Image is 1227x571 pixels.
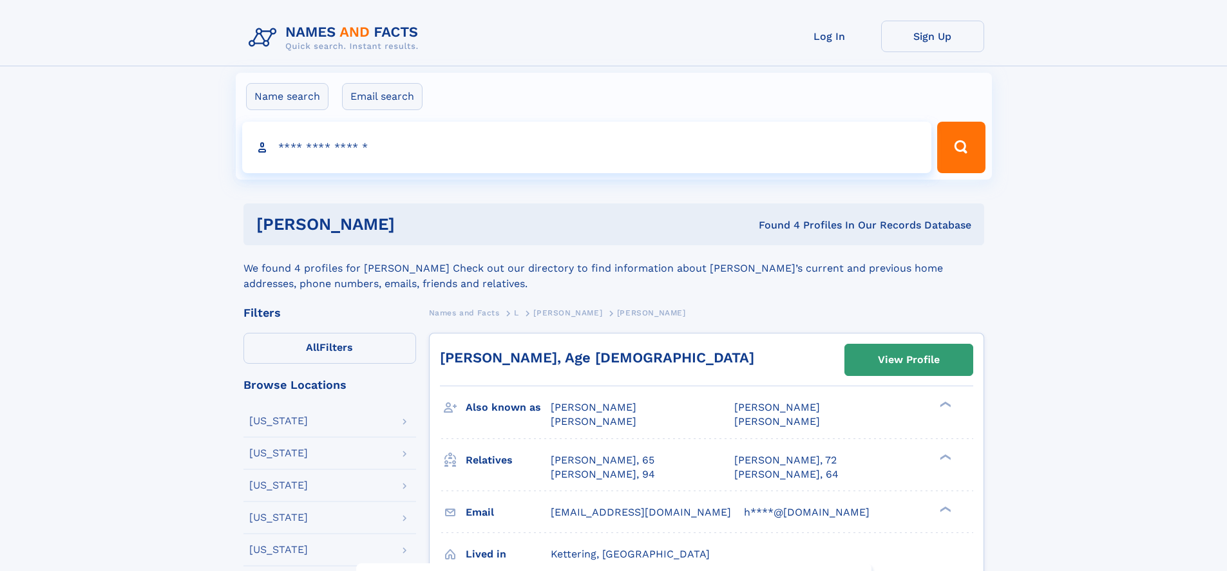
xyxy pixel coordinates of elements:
[466,449,551,471] h3: Relatives
[342,83,423,110] label: Email search
[514,304,519,321] a: L
[617,308,686,317] span: [PERSON_NAME]
[249,448,308,458] div: [US_STATE]
[256,216,577,232] h1: [PERSON_NAME]
[249,416,308,426] div: [US_STATE]
[514,308,519,317] span: L
[937,505,952,513] div: ❯
[440,350,754,366] a: [PERSON_NAME], Age [DEMOGRAPHIC_DATA]
[243,21,429,55] img: Logo Names and Facts
[466,397,551,418] h3: Also known as
[429,304,500,321] a: Names and Facts
[243,379,416,391] div: Browse Locations
[466,543,551,565] h3: Lived in
[937,122,985,173] button: Search Button
[243,245,984,292] div: We found 4 profiles for [PERSON_NAME] Check out our directory to find information about [PERSON_N...
[243,333,416,364] label: Filters
[242,122,932,173] input: search input
[778,21,881,52] a: Log In
[734,467,839,482] a: [PERSON_NAME], 64
[734,401,820,413] span: [PERSON_NAME]
[551,401,636,413] span: [PERSON_NAME]
[937,400,952,409] div: ❯
[734,453,837,467] a: [PERSON_NAME], 72
[845,344,973,375] a: View Profile
[249,512,308,523] div: [US_STATE]
[243,307,416,319] div: Filters
[551,548,710,560] span: Kettering, [GEOGRAPHIC_DATA]
[551,467,655,482] a: [PERSON_NAME], 94
[306,341,319,353] span: All
[249,545,308,555] div: [US_STATE]
[533,304,602,321] a: [PERSON_NAME]
[576,218,971,232] div: Found 4 Profiles In Our Records Database
[466,501,551,523] h3: Email
[878,345,940,375] div: View Profile
[246,83,328,110] label: Name search
[249,480,308,491] div: [US_STATE]
[937,453,952,461] div: ❯
[551,506,731,518] span: [EMAIL_ADDRESS][DOMAIN_NAME]
[551,415,636,427] span: [PERSON_NAME]
[734,415,820,427] span: [PERSON_NAME]
[551,453,654,467] a: [PERSON_NAME], 65
[533,308,602,317] span: [PERSON_NAME]
[881,21,984,52] a: Sign Up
